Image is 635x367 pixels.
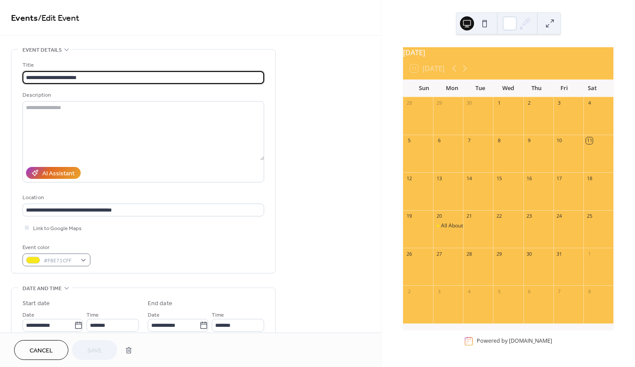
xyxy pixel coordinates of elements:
[586,175,593,182] div: 18
[556,213,563,219] div: 24
[496,288,502,295] div: 5
[466,175,472,182] div: 14
[42,169,75,178] div: AI Assistant
[496,213,502,219] div: 22
[526,137,533,144] div: 9
[22,91,262,100] div: Description
[26,167,81,179] button: AI Assistant
[11,10,38,27] a: Events
[14,340,68,360] button: Cancel
[22,310,34,320] span: Date
[586,288,593,295] div: 8
[22,45,62,55] span: Event details
[44,256,76,265] span: #F8E71CFF
[556,175,563,182] div: 17
[406,175,412,182] div: 12
[586,100,593,106] div: 4
[586,137,593,144] div: 11
[406,137,412,144] div: 5
[403,47,613,58] div: [DATE]
[436,100,442,106] div: 29
[406,250,412,257] div: 26
[441,222,501,230] div: All About Arts Day Camp
[22,61,262,70] div: Title
[496,250,502,257] div: 29
[433,222,463,230] div: All About Arts Day Camp
[496,137,502,144] div: 8
[406,213,412,219] div: 19
[436,213,442,219] div: 20
[550,79,579,97] div: Fri
[466,79,494,97] div: Tue
[406,288,412,295] div: 2
[526,213,533,219] div: 23
[86,310,99,320] span: Time
[438,79,467,97] div: Mon
[556,250,563,257] div: 31
[477,337,552,345] div: Powered by
[526,175,533,182] div: 16
[436,175,442,182] div: 13
[466,288,472,295] div: 4
[494,79,523,97] div: Wed
[526,250,533,257] div: 30
[212,310,224,320] span: Time
[466,213,472,219] div: 21
[496,175,502,182] div: 15
[33,224,82,233] span: Link to Google Maps
[586,213,593,219] div: 25
[556,137,563,144] div: 10
[436,288,442,295] div: 3
[436,250,442,257] div: 27
[586,250,593,257] div: 1
[466,250,472,257] div: 28
[148,299,172,308] div: End date
[556,288,563,295] div: 7
[22,299,50,308] div: Start date
[578,79,606,97] div: Sat
[406,100,412,106] div: 28
[38,10,79,27] span: / Edit Event
[522,79,550,97] div: Thu
[410,79,438,97] div: Sun
[526,100,533,106] div: 2
[30,346,53,356] span: Cancel
[526,288,533,295] div: 6
[436,137,442,144] div: 6
[556,100,563,106] div: 3
[22,243,89,252] div: Event color
[466,100,472,106] div: 30
[496,100,502,106] div: 1
[22,193,262,202] div: Location
[466,137,472,144] div: 7
[509,337,552,345] a: [DOMAIN_NAME]
[22,284,62,293] span: Date and time
[148,310,160,320] span: Date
